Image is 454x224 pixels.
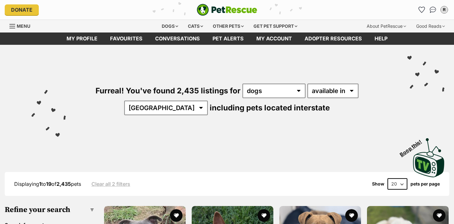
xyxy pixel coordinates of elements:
[430,7,436,13] img: chat-41dd97257d64d25036548639549fe6c8038ab92f7586957e7f3b1b290dea8141.svg
[345,209,358,222] button: favourite
[104,32,149,45] a: Favourites
[157,20,183,32] div: Dogs
[5,4,39,15] a: Donate
[39,181,41,187] strong: 1
[298,32,368,45] a: Adopter resources
[399,135,428,157] span: Boop this!
[208,20,248,32] div: Other pets
[368,32,394,45] a: Help
[412,20,449,32] div: Good Reads
[428,5,438,15] a: Conversations
[17,23,30,29] span: Menu
[249,20,302,32] div: Get pet support
[416,5,449,15] ul: Account quick links
[210,103,330,112] span: including pets located interstate
[170,209,183,222] button: favourite
[250,32,298,45] a: My account
[14,181,81,187] span: Displaying to of pets
[433,209,445,222] button: favourite
[362,20,410,32] div: About PetRescue
[439,5,449,15] button: My account
[60,32,104,45] a: My profile
[197,4,257,16] a: PetRescue
[197,4,257,16] img: logo-e224e6f780fb5917bec1dbf3a21bbac754714ae5b6737aabdf751b685950b380.svg
[183,20,207,32] div: Cats
[441,7,447,13] div: R
[206,32,250,45] a: Pet alerts
[410,181,440,186] label: pets per page
[149,32,206,45] a: conversations
[9,20,35,31] a: Menu
[258,209,270,222] button: favourite
[413,138,445,177] img: PetRescue TV logo
[413,133,445,179] a: Boop this!
[5,205,94,214] h3: Refine your search
[96,86,241,95] span: Furreal! You've found 2,435 listings for
[56,181,71,187] strong: 2,435
[46,181,51,187] strong: 19
[91,181,130,187] a: Clear all 2 filters
[372,181,384,186] span: Show
[416,5,427,15] a: Favourites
